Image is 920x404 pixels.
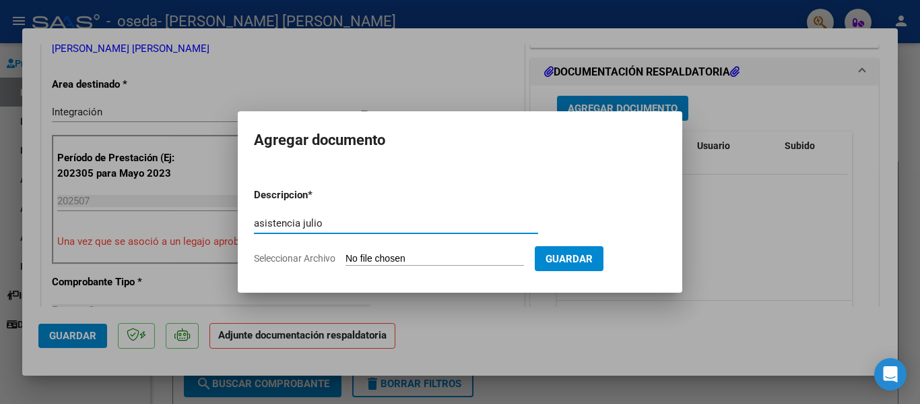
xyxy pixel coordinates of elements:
[254,253,335,264] span: Seleccionar Archivo
[254,187,378,203] p: Descripcion
[535,246,603,271] button: Guardar
[874,358,907,391] div: Open Intercom Messenger
[254,127,666,153] h2: Agregar documento
[546,253,593,265] span: Guardar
